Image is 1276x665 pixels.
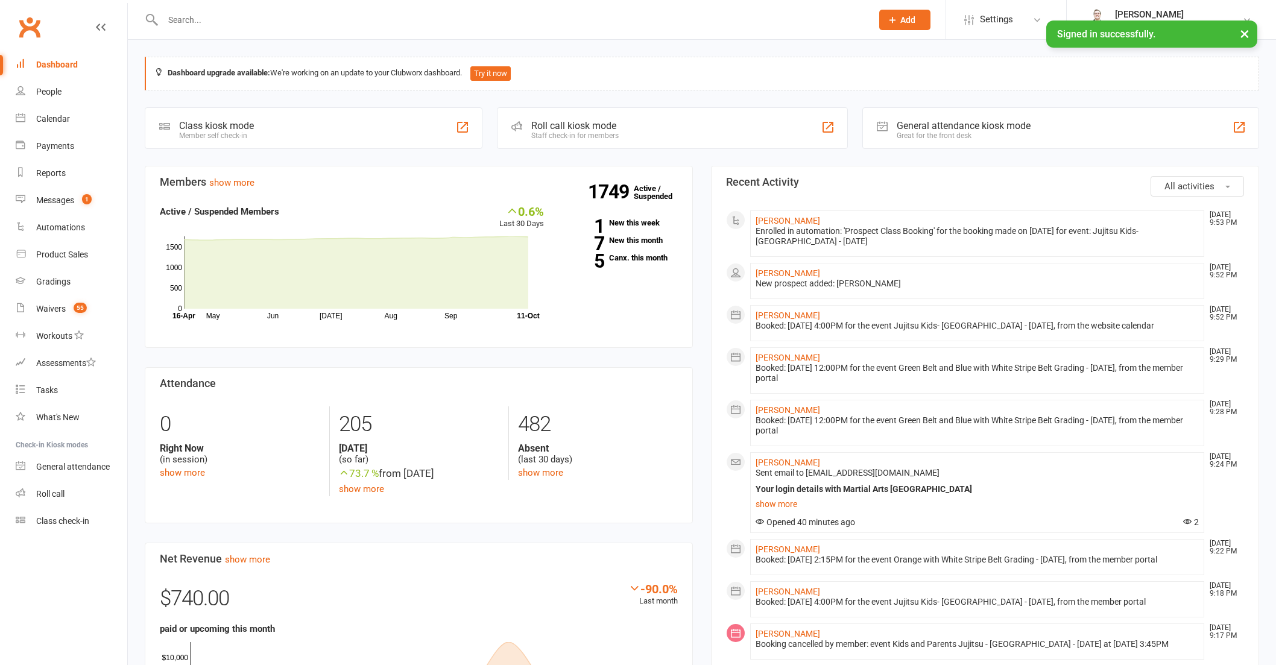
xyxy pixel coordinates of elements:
[16,453,127,481] a: General attendance kiosk mode
[1115,20,1242,31] div: Martial Arts [GEOGRAPHIC_DATA]
[756,484,1199,494] div: Your login details with Martial Arts [GEOGRAPHIC_DATA]
[339,467,379,479] span: 73.7 %
[1204,211,1243,227] time: [DATE] 9:53 PM
[756,555,1199,565] div: Booked: [DATE] 2:15PM for the event Orange with White Stripe Belt Grading - [DATE], from the memb...
[562,254,678,262] a: 5Canx. this month
[160,443,320,465] div: (in session)
[179,131,254,140] div: Member self check-in
[36,385,58,395] div: Tasks
[588,183,634,201] strong: 1749
[756,517,855,527] span: Opened 40 minutes ago
[518,406,678,443] div: 482
[562,252,604,270] strong: 5
[756,268,820,278] a: [PERSON_NAME]
[756,415,1199,436] div: Booked: [DATE] 12:00PM for the event Green Belt and Blue with White Stripe Belt Grading - [DATE],...
[36,462,110,471] div: General attendance
[339,484,384,494] a: show more
[36,114,70,124] div: Calendar
[36,412,80,422] div: What's New
[159,11,864,28] input: Search...
[160,623,275,634] strong: paid or upcoming this month
[1204,348,1243,364] time: [DATE] 9:29 PM
[339,443,499,454] strong: [DATE]
[1164,181,1214,192] span: All activities
[160,582,678,622] div: $740.00
[36,168,66,178] div: Reports
[36,304,66,314] div: Waivers
[160,443,320,454] strong: Right Now
[756,226,1199,247] div: Enrolled in automation: 'Prospect Class Booking' for the booking made on [DATE] for event: Jujits...
[756,496,1199,512] a: show more
[634,175,687,209] a: 1749Active / Suspended
[562,219,678,227] a: 1New this week
[16,295,127,323] a: Waivers 55
[168,68,270,77] strong: Dashboard upgrade available:
[980,6,1013,33] span: Settings
[756,279,1199,289] div: New prospect added: [PERSON_NAME]
[160,553,678,565] h3: Net Revenue
[36,277,71,286] div: Gradings
[36,489,65,499] div: Roll call
[756,597,1199,607] div: Booked: [DATE] 4:00PM for the event Jujitsu Kids- [GEOGRAPHIC_DATA] - [DATE], from the member portal
[339,406,499,443] div: 205
[16,133,127,160] a: Payments
[225,554,270,565] a: show more
[1204,624,1243,640] time: [DATE] 9:17 PM
[756,321,1199,331] div: Booked: [DATE] 4:00PM for the event Jujitsu Kids- [GEOGRAPHIC_DATA] - [DATE], from the website ca...
[16,187,127,214] a: Messages 1
[531,120,619,131] div: Roll call kiosk mode
[470,66,511,81] button: Try it now
[756,458,820,467] a: [PERSON_NAME]
[16,323,127,350] a: Workouts
[14,12,45,42] a: Clubworx
[36,60,78,69] div: Dashboard
[756,629,820,638] a: [PERSON_NAME]
[160,206,279,217] strong: Active / Suspended Members
[531,131,619,140] div: Staff check-in for members
[36,222,85,232] div: Automations
[1204,453,1243,468] time: [DATE] 9:24 PM
[518,467,563,478] a: show more
[209,177,254,188] a: show more
[900,15,915,25] span: Add
[1204,540,1243,555] time: [DATE] 9:22 PM
[756,468,940,477] span: Sent email to [EMAIL_ADDRESS][DOMAIN_NAME]
[1204,582,1243,597] time: [DATE] 9:18 PM
[36,331,72,341] div: Workouts
[160,176,678,188] h3: Members
[36,516,89,526] div: Class check-in
[339,465,499,482] div: from [DATE]
[1204,263,1243,279] time: [DATE] 9:52 PM
[16,404,127,431] a: What's New
[36,141,74,151] div: Payments
[16,268,127,295] a: Gradings
[16,106,127,133] a: Calendar
[16,51,127,78] a: Dashboard
[1057,28,1155,40] span: Signed in successfully.
[36,87,62,96] div: People
[1183,517,1199,527] span: 2
[897,120,1031,131] div: General attendance kiosk mode
[756,639,1199,649] div: Booking cancelled by member: event Kids and Parents Jujitsu - [GEOGRAPHIC_DATA] - [DATE] at [DATE...
[16,241,127,268] a: Product Sales
[36,250,88,259] div: Product Sales
[562,236,678,244] a: 7New this month
[756,363,1199,383] div: Booked: [DATE] 12:00PM for the event Green Belt and Blue with White Stripe Belt Grading - [DATE],...
[1204,400,1243,416] time: [DATE] 9:28 PM
[499,204,544,230] div: Last 30 Days
[1234,20,1255,46] button: ×
[16,160,127,187] a: Reports
[499,204,544,218] div: 0.6%
[562,235,604,253] strong: 7
[628,582,678,608] div: Last month
[36,358,96,368] div: Assessments
[160,377,678,389] h3: Attendance
[16,350,127,377] a: Assessments
[1151,176,1244,197] button: All activities
[562,217,604,235] strong: 1
[16,508,127,535] a: Class kiosk mode
[1204,306,1243,321] time: [DATE] 9:52 PM
[36,195,74,205] div: Messages
[756,544,820,554] a: [PERSON_NAME]
[1085,8,1109,32] img: thumb_image1644660699.png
